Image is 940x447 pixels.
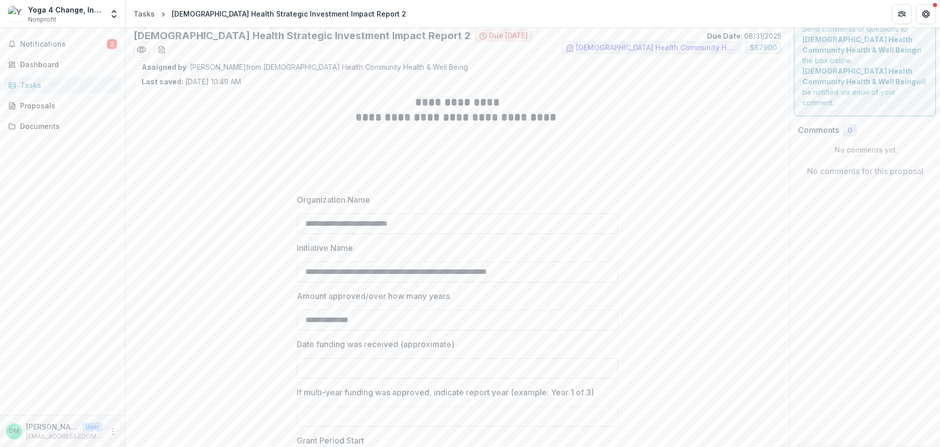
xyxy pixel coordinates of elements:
[892,4,912,24] button: Partners
[807,165,923,177] p: No comments for this proposal
[134,30,471,42] h2: [DEMOGRAPHIC_DATA] Health Strategic Investment Impact Report 2
[130,7,410,21] nav: breadcrumb
[28,5,103,15] div: Yoga 4 Change, Incorporated
[134,9,155,19] div: Tasks
[107,39,117,49] span: 2
[26,421,78,432] p: [PERSON_NAME]
[297,242,353,254] p: Initiative Name
[82,422,103,431] p: User
[297,386,594,398] p: If multi-year funding was approved, indicate report year (example: Year 1 of 3)
[794,15,936,116] div: Send comments or questions to in the box below. will be notified via email of your comment.
[142,77,183,86] strong: Last saved:
[4,56,121,73] a: Dashboard
[848,126,852,135] span: 0
[142,63,186,71] strong: Assigned by
[297,434,364,446] p: Grant Period Start
[142,76,241,87] p: [DATE] 10:49 AM
[802,67,916,86] strong: [DEMOGRAPHIC_DATA] Health Community Health & Well Being
[4,77,121,93] a: Tasks
[9,428,19,434] div: Dana Metzger
[8,6,24,22] img: Yoga 4 Change, Incorporated
[107,425,119,437] button: More
[707,32,741,40] strong: Due Date
[798,144,932,155] p: No comments yet
[20,59,113,70] div: Dashboard
[107,4,121,24] button: Open entity switcher
[130,7,159,21] a: Tasks
[798,125,839,135] h2: Comments
[750,44,777,52] span: $ 67900
[297,290,450,302] p: Amount approved/over how many years
[707,31,781,41] p: : 08/31/2025
[916,4,936,24] button: Get Help
[134,42,150,58] button: Preview 4d6506ac-e1ee-4a47-a6a5-1750e8a2738a.pdf
[297,338,454,350] p: Date funding was received (approximate)
[154,42,170,58] button: download-word-button
[28,15,56,24] span: Nonprofit
[20,121,113,131] div: Documents
[576,44,737,52] span: [DEMOGRAPHIC_DATA] Health Community Health & Well Being
[26,432,103,441] p: [EMAIL_ADDRESS][DOMAIN_NAME]
[20,40,107,49] span: Notifications
[20,80,113,90] div: Tasks
[4,118,121,134] a: Documents
[4,36,121,52] button: Notifications2
[802,35,916,54] strong: [DEMOGRAPHIC_DATA] Health Community Health & Well Being
[489,32,528,40] span: Due [DATE]
[20,100,113,111] div: Proposals
[172,9,406,19] div: [DEMOGRAPHIC_DATA] Health Strategic Investment Impact Report 2
[142,62,773,72] p: : [PERSON_NAME] from [DEMOGRAPHIC_DATA] Health Community Health & Well Being
[4,97,121,114] a: Proposals
[297,194,370,206] p: Organization Name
